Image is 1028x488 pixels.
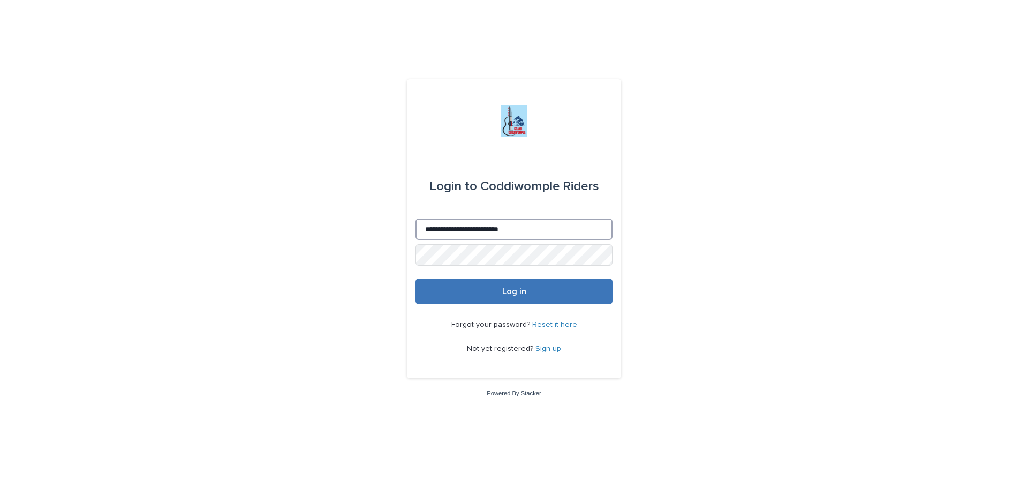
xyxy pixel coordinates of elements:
[502,287,526,296] span: Log in
[501,105,527,137] img: jxsLJbdS1eYBI7rVAS4p
[451,321,532,328] span: Forgot your password?
[535,345,561,352] a: Sign up
[467,345,535,352] span: Not yet registered?
[429,171,599,201] div: Coddiwomple Riders
[487,390,541,396] a: Powered By Stacker
[415,279,613,304] button: Log in
[532,321,577,328] a: Reset it here
[429,180,477,193] span: Login to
